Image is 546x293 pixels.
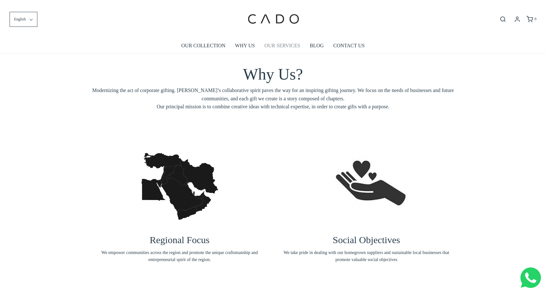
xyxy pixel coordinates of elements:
button: Open search bar [497,16,509,23]
span: 0 [535,17,536,21]
a: WHY US [235,38,255,53]
a: OUR COLLECTION [181,38,225,53]
img: cadogifting [246,5,300,34]
span: We empower communities across the region and promote the unique craftsmanship and entrepreneurial... [91,249,268,264]
span: Why Us? [243,65,303,83]
span: English [14,16,26,22]
a: 0 [526,16,536,22]
button: English [10,12,37,27]
span: Last name [182,1,203,6]
a: OUR SERVICES [264,38,300,53]
span: Social Objectives [333,235,400,245]
span: Number of gifts [182,53,212,58]
img: vecteezy_vectorillustrationoftheblackmapofmiddleeastonwhite_-1657197150892_1200x.jpg [132,138,228,234]
a: CONTACT US [333,38,365,53]
span: We take pride in dealing with our homegrown suppliers and sustainable local businesses that promo... [278,249,455,264]
a: BLOG [310,38,324,53]
span: Modernizing the act of corporate gifting. [PERSON_NAME]’s collaborative spirit paves the way for ... [91,86,455,111]
span: Company name [182,27,214,32]
img: Whatsapp [520,267,541,288]
span: Regional Focus [150,235,210,245]
img: screenshot-20220704-at-063057-1657197187002_1200x.png [319,138,414,233]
